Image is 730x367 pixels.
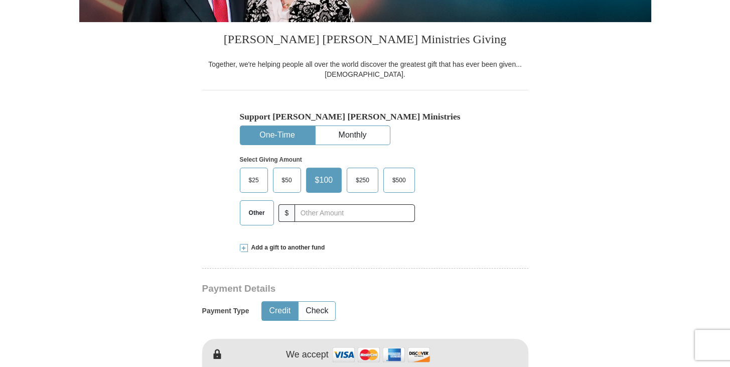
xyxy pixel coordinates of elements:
h4: We accept [286,349,329,360]
div: Together, we're helping people all over the world discover the greatest gift that has ever been g... [202,59,528,79]
h5: Support [PERSON_NAME] [PERSON_NAME] Ministries [240,111,491,122]
h5: Payment Type [202,307,249,315]
img: credit cards accepted [331,344,431,365]
span: $500 [387,173,411,188]
button: Check [299,302,335,320]
span: $250 [351,173,374,188]
input: Other Amount [295,204,414,222]
h3: [PERSON_NAME] [PERSON_NAME] Ministries Giving [202,22,528,59]
span: $ [278,204,296,222]
h3: Payment Details [202,283,458,295]
span: Other [244,205,270,220]
button: One-Time [240,126,315,145]
span: $100 [310,173,338,188]
span: $25 [244,173,264,188]
span: $50 [277,173,297,188]
span: Add a gift to another fund [248,243,325,252]
button: Monthly [316,126,390,145]
button: Credit [262,302,298,320]
strong: Select Giving Amount [240,156,302,163]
